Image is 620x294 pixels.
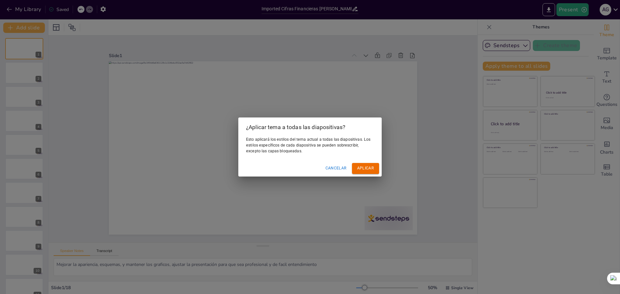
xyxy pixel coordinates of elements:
[246,137,370,153] font: Esto aplicará los estilos del tema actual a todas las diapositivas. Los estilos específicos de ca...
[357,166,374,170] font: Aplicar
[323,163,349,174] button: Cancelar
[246,124,345,130] font: ¿Aplicar tema a todas las diapositivas?
[325,166,347,170] font: Cancelar
[352,163,379,174] button: Aplicar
